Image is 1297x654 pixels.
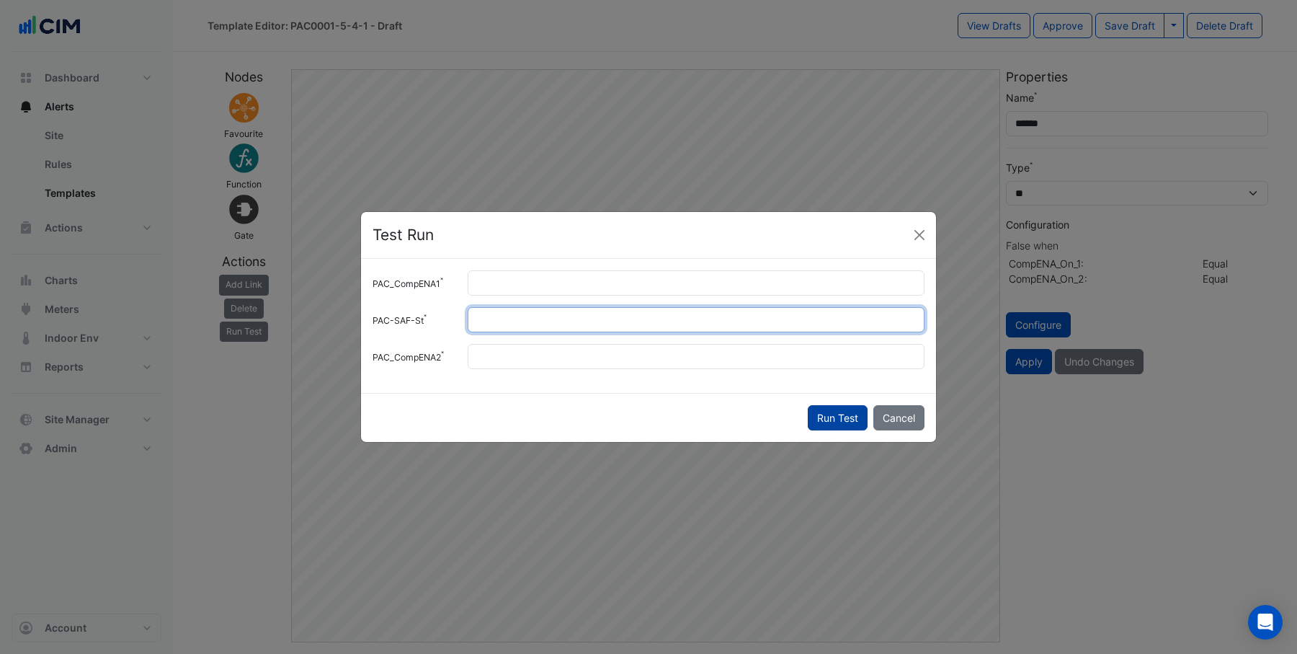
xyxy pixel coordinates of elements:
div: Open Intercom Messenger [1248,605,1283,640]
h4: Test Run [373,224,434,247]
small: PAC_CompENA1 [373,278,440,289]
small: PAC-SAF-St [373,315,424,326]
button: Close [909,224,930,246]
small: PAC_CompENA2 [373,352,441,363]
button: Run Test [808,405,868,430]
button: Cancel [873,405,924,430]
